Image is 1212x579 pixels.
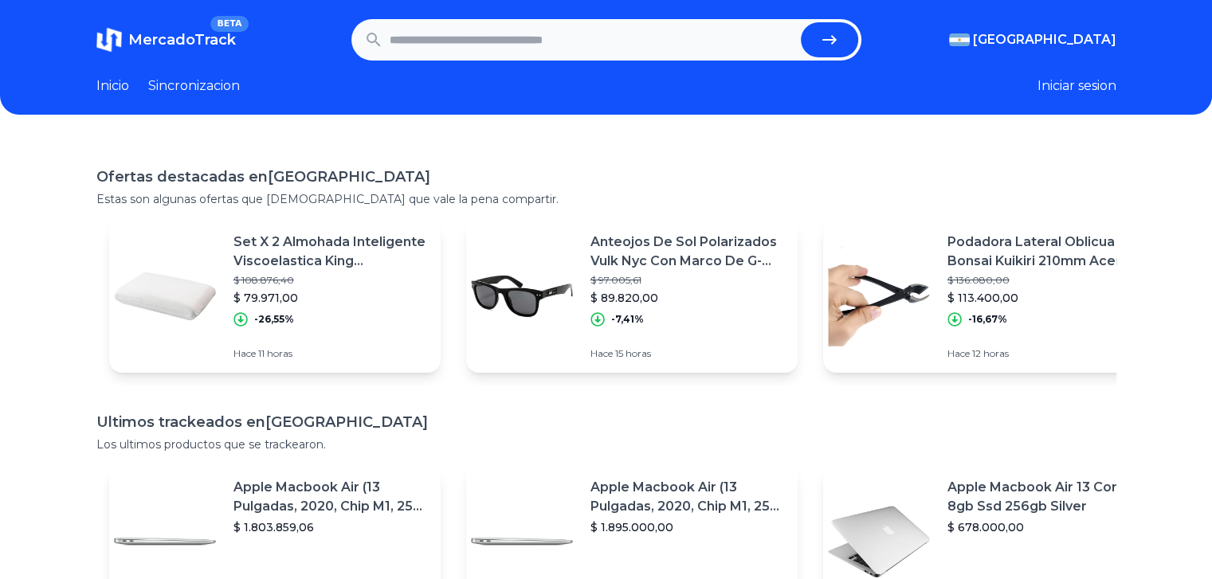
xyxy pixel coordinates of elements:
p: $ 108.876,40 [233,274,428,287]
span: MercadoTrack [128,31,236,49]
p: Podadora Lateral Oblicua Bonsai Kuikiri 210mm Acero Prof [947,233,1142,271]
a: Sincronizacion [148,76,240,96]
img: Featured image [109,241,221,352]
a: Featured imageSet X 2 Almohada Inteligente Viscoelastica King Aromaterapia Envio Gratis$ 108.876,... [109,220,441,373]
p: Set X 2 Almohada Inteligente Viscoelastica King Aromaterapia Envio Gratis [233,233,428,271]
p: Hace 15 horas [590,347,785,360]
p: $ 97.005,61 [590,274,785,287]
p: Los ultimos productos que se trackearon. [96,436,1116,452]
p: Estas son algunas ofertas que [DEMOGRAPHIC_DATA] que vale la pena compartir. [96,191,1116,207]
img: Featured image [823,241,935,352]
img: MercadoTrack [96,27,122,53]
p: Hace 12 horas [947,347,1142,360]
p: Anteojos De Sol Polarizados Vulk Nyc Con Marco De G-flex Color Negro Brillante, Lente Gris De Pol... [590,233,785,271]
h1: Ofertas destacadas en [GEOGRAPHIC_DATA] [96,166,1116,188]
p: $ 89.820,00 [590,290,785,306]
img: Featured image [466,241,578,352]
p: $ 136.080,00 [947,274,1142,287]
p: $ 113.400,00 [947,290,1142,306]
p: -16,67% [968,313,1007,326]
p: $ 678.000,00 [947,519,1142,535]
p: $ 79.971,00 [233,290,428,306]
p: -7,41% [611,313,644,326]
a: Featured imageAnteojos De Sol Polarizados Vulk Nyc Con Marco De G-flex Color Negro Brillante, Len... [466,220,798,373]
p: $ 1.895.000,00 [590,519,785,535]
button: [GEOGRAPHIC_DATA] [949,30,1116,49]
p: -26,55% [254,313,294,326]
span: [GEOGRAPHIC_DATA] [973,30,1116,49]
a: Featured imagePodadora Lateral Oblicua Bonsai Kuikiri 210mm Acero Prof$ 136.080,00$ 113.400,00-16... [823,220,1155,373]
a: Inicio [96,76,129,96]
img: Argentina [949,33,970,46]
p: Hace 11 horas [233,347,428,360]
p: Apple Macbook Air (13 Pulgadas, 2020, Chip M1, 256 Gb De Ssd, 8 Gb De Ram) - Plata [590,478,785,516]
p: $ 1.803.859,06 [233,519,428,535]
h1: Ultimos trackeados en [GEOGRAPHIC_DATA] [96,411,1116,433]
p: Apple Macbook Air (13 Pulgadas, 2020, Chip M1, 256 Gb De Ssd, 8 Gb De Ram) - Plata [233,478,428,516]
button: Iniciar sesion [1037,76,1116,96]
span: BETA [210,16,248,32]
a: MercadoTrackBETA [96,27,236,53]
p: Apple Macbook Air 13 Core I5 8gb Ssd 256gb Silver [947,478,1142,516]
